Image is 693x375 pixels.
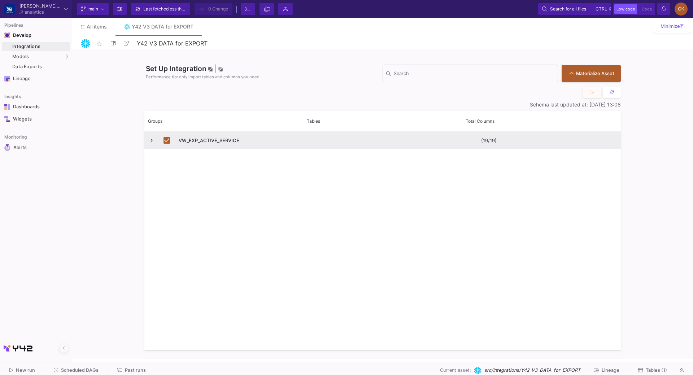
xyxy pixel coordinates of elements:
button: main [77,3,109,15]
mat-icon: star_border [95,39,104,48]
a: Data Exports [2,62,70,71]
div: Last fetched [143,4,187,14]
img: Snowflake [474,367,481,374]
img: Navigation icon [4,116,10,122]
button: Search for all filesctrlk [538,3,611,15]
div: Alerts [13,144,60,151]
span: Scheduled DAGs [61,367,99,373]
div: Integrations [12,44,68,49]
mat-expansion-panel-header: Navigation iconDevelop [2,30,70,41]
span: less than a minute ago [169,6,214,12]
span: Low code [616,6,635,12]
img: Navigation icon [4,144,10,151]
span: | [214,64,217,73]
span: VW_EXP_ACTIVE_SERVICE [179,132,298,149]
img: x2S3omvD15BsTgySy6dqCDpqj3QAuEj0C9L5uFO5.png [4,4,15,14]
span: Lineage [602,367,619,373]
div: analytics [25,10,44,14]
span: Search for all files [550,4,586,14]
div: Schema last updated at: [DATE] 13:08 [144,102,621,108]
button: Low code [614,4,637,14]
img: Navigation icon [4,32,10,38]
div: Y42 V3 DATA for EXPORT [132,24,193,30]
div: Press SPACE to deselect this row. [144,132,621,149]
a: Navigation iconAlerts [2,141,70,154]
button: Last fetchedless than a minute ago [131,3,190,15]
button: ctrlk [593,5,607,13]
a: Navigation iconDashboards [2,101,70,113]
span: New run [16,367,35,373]
div: Widgets [13,116,60,122]
div: Lineage [13,76,60,82]
span: Groups [148,118,162,124]
button: Code [640,4,654,14]
span: Total Columns [466,118,494,124]
span: src/Integrations/Y42_V3_DATA_for_EXPORT [484,367,580,374]
span: Past runs [125,367,146,373]
div: GK [675,3,688,16]
div: [PERSON_NAME] SEO Group [19,4,61,8]
img: Navigation icon [4,104,10,110]
div: Data Exports [12,64,68,70]
span: Tables (1) [646,367,667,373]
span: ctrl [596,5,607,13]
span: main [88,4,98,14]
img: Logo [81,39,90,48]
a: Navigation iconLineage [2,73,70,84]
div: Set Up Integration [144,64,383,83]
div: Materialize Asset [569,70,610,77]
a: Navigation iconWidgets [2,113,70,125]
img: Navigation icon [4,76,10,82]
button: GK [672,3,688,16]
span: Tables [307,118,320,124]
input: Search for Tables, Columns, etc. [394,72,554,78]
span: Performance tip: only import tables and columns you need [146,74,260,80]
span: Models [12,54,29,60]
span: Code [642,6,652,12]
button: Materialize Asset [562,65,621,82]
span: All items [87,24,107,30]
div: Dashboards [13,104,60,110]
div: Develop [13,32,24,38]
y42-import-column-renderer: (19/19) [481,138,497,143]
img: Tab icon [124,24,130,30]
a: Integrations [2,42,70,51]
span: k [609,5,611,13]
span: Current asset: [440,367,471,374]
